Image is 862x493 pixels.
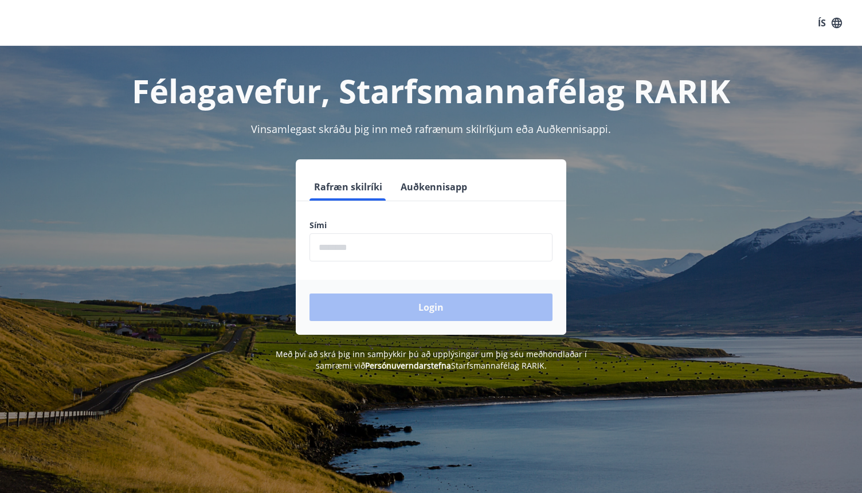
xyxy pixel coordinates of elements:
[276,349,587,371] span: Með því að skrá þig inn samþykkir þú að upplýsingar um þig séu meðhöndlaðar í samræmi við Starfsm...
[396,173,472,201] button: Auðkennisapp
[309,220,553,231] label: Sími
[365,360,451,371] a: Persónuverndarstefna
[32,69,830,112] h1: Félagavefur, Starfsmannafélag RARIK
[251,122,611,136] span: Vinsamlegast skráðu þig inn með rafrænum skilríkjum eða Auðkennisappi.
[309,173,387,201] button: Rafræn skilríki
[812,13,848,33] button: ÍS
